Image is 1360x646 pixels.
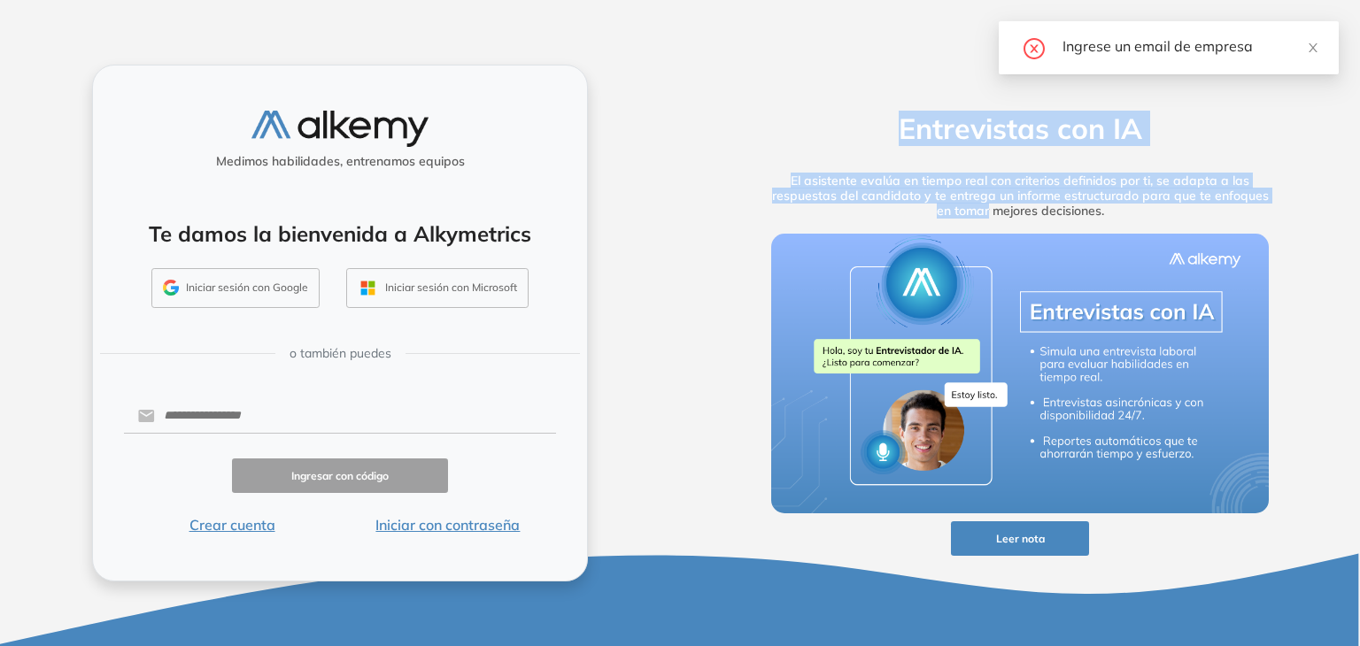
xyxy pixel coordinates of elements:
[163,280,179,296] img: GMAIL_ICON
[744,173,1296,218] h5: El asistente evalúa en tiempo real con criterios definidos por ti, se adapta a las respuestas del...
[290,344,391,363] span: o también puedes
[744,112,1296,145] h2: Entrevistas con IA
[1062,35,1317,57] div: Ingrese un email de empresa
[151,268,320,309] button: Iniciar sesión con Google
[358,278,378,298] img: OUTLOOK_ICON
[771,234,1269,513] img: img-more-info
[116,221,564,247] h4: Te damos la bienvenida a Alkymetrics
[1024,35,1045,59] span: close-circle
[124,514,340,535] button: Crear cuenta
[251,111,429,147] img: logo-alkemy
[100,154,580,169] h5: Medimos habilidades, entrenamos equipos
[340,514,556,535] button: Iniciar con contraseña
[951,521,1089,556] button: Leer nota
[232,458,448,493] button: Ingresar con código
[1307,42,1319,54] span: close
[346,268,529,309] button: Iniciar sesión con Microsoft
